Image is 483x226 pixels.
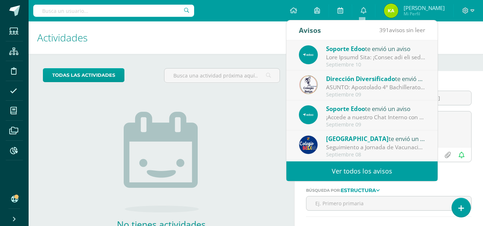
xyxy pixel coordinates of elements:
[341,187,380,192] a: Estructura
[406,91,471,105] input: Fecha de entrega
[326,134,425,143] div: te envió un aviso
[326,45,365,53] span: Soporte Edoo
[124,112,199,212] img: no_activities.png
[404,4,445,11] span: [PERSON_NAME]
[326,83,425,91] div: ASUNTO: Apostolado 4º Bachillerato CCLL : ASUNTO: Apostolado 4º Bachillerato CCLL Estimados Padre...
[384,4,398,18] img: d6f4a965678b72818fa0429cbf0648b7.png
[326,152,425,158] div: Septiembre 08
[326,105,365,113] span: Soporte Edoo
[326,113,425,121] div: ¡Accede a nuestro Chat Interno con El Equipo de Soporte y mejora tu experiencia en Edoo LMS!: ¡Ac...
[326,143,425,151] div: Seguimiento a Jornada de Vacunación: Reciban un cordial saludo. Gracias al buen desarrollo y a la...
[299,135,318,154] img: 919ad801bb7643f6f997765cf4083301.png
[326,62,425,68] div: Septiembre 10
[37,21,286,54] h1: Actividades
[341,187,376,194] strong: Estructura
[164,69,279,82] input: Busca una actividad próxima aquí...
[326,92,425,98] div: Septiembre 09
[326,75,395,83] span: Dirección Diversificado
[43,68,124,82] a: todas las Actividades
[326,44,425,53] div: te envió un aviso
[286,161,438,181] a: Ver todos los avisos
[299,45,318,64] img: e4bfb1306657ee1b3f04ec402857feb8.png
[33,5,194,17] input: Busca un usuario...
[299,105,318,124] img: e4bfb1306657ee1b3f04ec402857feb8.png
[379,26,425,34] span: avisos sin leer
[326,104,425,113] div: te envió un aviso
[326,135,389,143] span: [GEOGRAPHIC_DATA]
[379,26,389,34] span: 391
[326,74,425,83] div: te envió un aviso
[406,82,472,88] label: Fecha:
[306,196,471,210] input: Ej. Primero primaria
[404,11,445,17] span: Mi Perfil
[299,75,318,94] img: 544bf8086bc8165e313644037ea68f8d.png
[326,122,425,128] div: Septiembre 09
[306,188,341,193] span: Búsqueda por:
[326,53,425,61] div: Guía Rápida Edoo: ¡Conoce qué son los Bolsones o Divisiones de Nota!: En Edoo, buscamos que cada ...
[299,20,321,40] div: Avisos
